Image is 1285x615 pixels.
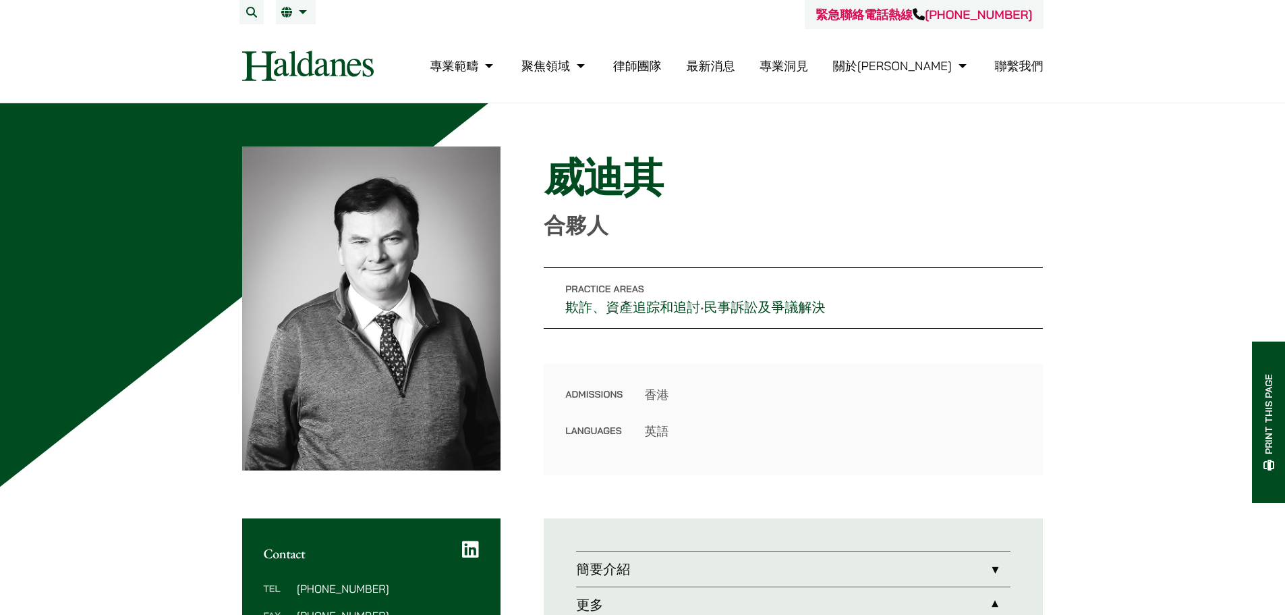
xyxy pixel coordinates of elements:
[704,298,826,316] a: 民事訴訟及爭議解決
[521,58,588,74] a: 聚焦領域
[613,58,662,74] a: 律師團隊
[544,213,1043,238] p: 合夥人
[565,385,623,422] dt: Admissions
[995,58,1044,74] a: 聯繫我們
[544,153,1043,202] h1: 威迪其
[816,7,1032,22] a: 緊急聯絡電話熱線[PHONE_NUMBER]
[833,58,970,74] a: 關於何敦
[281,7,310,18] a: 繁
[544,267,1043,329] p: •
[565,283,644,295] span: Practice Areas
[264,583,291,610] dt: Tel
[576,552,1010,587] a: 簡要介紹
[297,583,479,594] dd: [PHONE_NUMBER]
[565,298,700,316] a: 欺詐、資產追踪和追討
[264,545,480,562] h2: Contact
[242,51,374,81] img: Logo of Haldanes
[760,58,808,74] a: 專業洞見
[462,540,479,559] a: LinkedIn
[430,58,496,74] a: 專業範疇
[686,58,735,74] a: 最新消息
[565,422,623,440] dt: Languages
[644,385,1021,404] dd: 香港
[644,422,1021,440] dd: 英語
